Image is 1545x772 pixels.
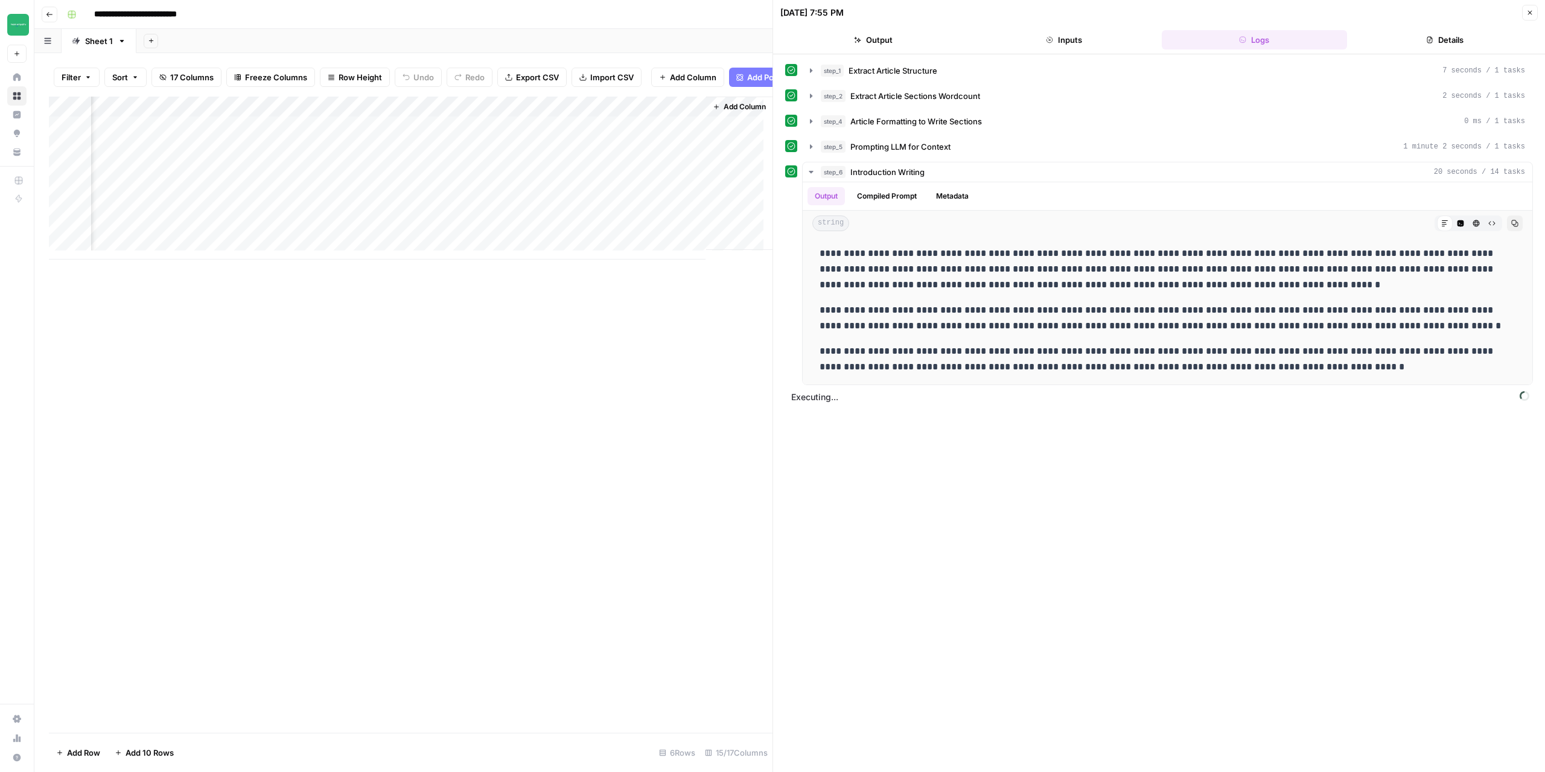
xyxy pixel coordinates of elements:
[808,187,845,205] button: Output
[107,743,181,762] button: Add 10 Rows
[849,65,937,77] span: Extract Article Structure
[803,86,1532,106] button: 2 seconds / 1 tasks
[971,30,1157,49] button: Inputs
[395,68,442,87] button: Undo
[170,71,214,83] span: 17 Columns
[651,68,724,87] button: Add Column
[447,68,492,87] button: Redo
[850,141,951,153] span: Prompting LLM for Context
[724,101,766,112] span: Add Column
[850,90,980,102] span: Extract Article Sections Wordcount
[7,68,27,87] a: Home
[700,743,772,762] div: 15/17 Columns
[7,86,27,106] a: Browse
[465,71,485,83] span: Redo
[1434,167,1525,177] span: 20 seconds / 14 tasks
[803,61,1532,80] button: 7 seconds / 1 tasks
[62,29,136,53] a: Sheet 1
[929,187,976,205] button: Metadata
[590,71,634,83] span: Import CSV
[7,729,27,748] a: Usage
[49,743,107,762] button: Add Row
[85,35,113,47] div: Sheet 1
[821,65,844,77] span: step_1
[245,71,307,83] span: Freeze Columns
[112,71,128,83] span: Sort
[788,388,1533,407] span: Executing...
[226,68,315,87] button: Freeze Columns
[821,115,846,127] span: step_4
[803,137,1532,156] button: 1 minute 2 seconds / 1 tasks
[780,30,966,49] button: Output
[1162,30,1348,49] button: Logs
[7,124,27,143] a: Opportunities
[339,71,382,83] span: Row Height
[654,743,700,762] div: 6 Rows
[413,71,434,83] span: Undo
[1442,91,1525,101] span: 2 seconds / 1 tasks
[67,747,100,759] span: Add Row
[821,166,846,178] span: step_6
[850,115,982,127] span: Article Formatting to Write Sections
[803,112,1532,131] button: 0 ms / 1 tasks
[7,748,27,767] button: Help + Support
[803,182,1532,384] div: 20 seconds / 14 tasks
[1442,65,1525,76] span: 7 seconds / 1 tasks
[572,68,642,87] button: Import CSV
[708,99,771,115] button: Add Column
[7,105,27,124] a: Insights
[850,166,925,178] span: Introduction Writing
[104,68,147,87] button: Sort
[812,215,849,231] span: string
[780,7,844,19] div: [DATE] 7:55 PM
[803,162,1532,182] button: 20 seconds / 14 tasks
[7,14,29,36] img: Team Empathy Logo
[7,709,27,729] a: Settings
[747,71,813,83] span: Add Power Agent
[126,747,174,759] span: Add 10 Rows
[1352,30,1538,49] button: Details
[821,141,846,153] span: step_5
[850,187,924,205] button: Compiled Prompt
[54,68,100,87] button: Filter
[821,90,846,102] span: step_2
[7,142,27,162] a: Your Data
[7,10,27,40] button: Workspace: Team Empathy
[1464,116,1525,127] span: 0 ms / 1 tasks
[729,68,820,87] button: Add Power Agent
[1403,141,1525,152] span: 1 minute 2 seconds / 1 tasks
[320,68,390,87] button: Row Height
[670,71,716,83] span: Add Column
[516,71,559,83] span: Export CSV
[62,71,81,83] span: Filter
[151,68,221,87] button: 17 Columns
[497,68,567,87] button: Export CSV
